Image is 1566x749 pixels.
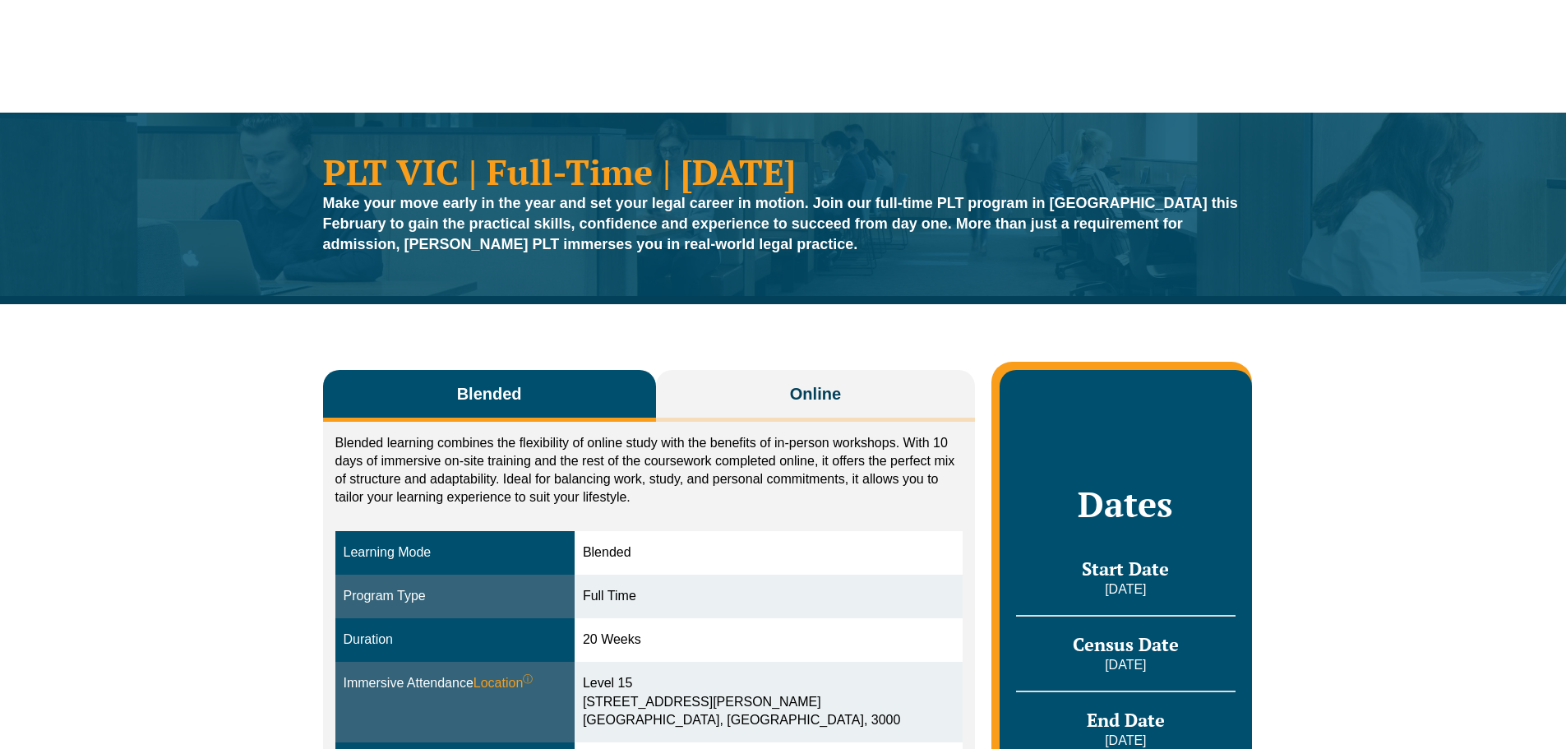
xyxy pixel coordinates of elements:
p: [DATE] [1016,656,1235,674]
div: Immersive Attendance [344,674,566,693]
div: Blended [583,543,954,562]
span: Online [790,382,841,405]
h2: Dates [1016,483,1235,525]
div: Full Time [583,587,954,606]
div: Level 15 [STREET_ADDRESS][PERSON_NAME] [GEOGRAPHIC_DATA], [GEOGRAPHIC_DATA], 3000 [583,674,954,731]
span: Location [473,674,534,693]
div: Learning Mode [344,543,566,562]
span: Start Date [1082,557,1169,580]
span: End Date [1087,708,1165,732]
sup: ⓘ [523,673,533,685]
p: Blended learning combines the flexibility of online study with the benefits of in-person workshop... [335,434,963,506]
div: Program Type [344,587,566,606]
h1: PLT VIC | Full-Time | [DATE] [323,154,1244,189]
div: Duration [344,631,566,650]
strong: Make your move early in the year and set your legal career in motion. Join our full-time PLT prog... [323,195,1238,252]
p: [DATE] [1016,580,1235,599]
div: 20 Weeks [583,631,954,650]
span: Census Date [1073,632,1179,656]
span: Blended [457,382,522,405]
